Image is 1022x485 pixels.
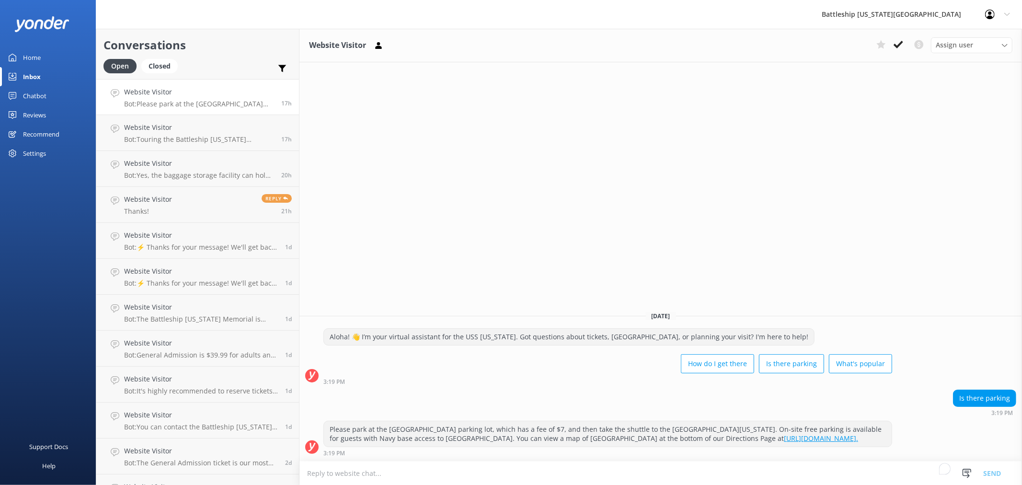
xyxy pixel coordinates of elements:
a: [URL][DOMAIN_NAME]. [784,434,858,443]
div: Sep 17 2025 03:19pm (UTC -10:00) Pacific/Honolulu [953,409,1016,416]
p: Bot: The General Admission ticket is our most popular option. It includes a 35-minute guided tour... [124,459,278,467]
strong: 3:19 PM [991,410,1013,416]
div: Is there parking [953,390,1016,406]
span: Sep 17 2025 08:15am (UTC -10:00) Pacific/Honolulu [285,243,292,251]
span: Sep 17 2025 12:38pm (UTC -10:00) Pacific/Honolulu [281,171,292,179]
span: Sep 16 2025 06:47am (UTC -10:00) Pacific/Honolulu [285,459,292,467]
a: Closed [141,60,183,71]
p: Bot: The Battleship [US_STATE] Memorial is located on an active U.S. Navy base and can be accesse... [124,315,278,323]
p: Bot: Touring the Battleship [US_STATE] Memorial typically takes 1.5 to 2 hours. You can join a fr... [124,135,274,144]
a: Website VisitorBot:It's highly recommended to reserve tickets or tours to the Battleship [US_STAT... [96,367,299,403]
h4: Website Visitor [124,374,278,384]
a: Website VisitorBot:The General Admission ticket is our most popular option. It includes a 35-minu... [96,439,299,474]
div: Recommend [23,125,59,144]
h4: Website Visitor [124,194,172,205]
h4: Website Visitor [124,266,278,277]
span: Sep 17 2025 11:00am (UTC -10:00) Pacific/Honolulu [281,207,292,215]
p: Bot: It's highly recommended to reserve tickets or tours to the Battleship [US_STATE] Memorial in... [124,387,278,395]
div: Open [103,59,137,73]
a: Website VisitorBot:Touring the Battleship [US_STATE] Memorial typically takes 1.5 to 2 hours. You... [96,115,299,151]
h4: Website Visitor [124,410,278,420]
button: What's popular [829,354,892,373]
span: Sep 16 2025 03:42pm (UTC -10:00) Pacific/Honolulu [285,351,292,359]
a: Website VisitorBot:Yes, the baggage storage facility can hold typical suitcases, with a fee of $1... [96,151,299,187]
a: Open [103,60,141,71]
div: Settings [23,144,46,163]
div: Please park at the [GEOGRAPHIC_DATA] parking lot, which has a fee of $7, and then take the shuttl... [324,421,892,447]
div: Chatbot [23,86,46,105]
strong: 3:19 PM [323,379,345,385]
h4: Website Visitor [124,158,274,169]
a: Website VisitorBot:Please park at the [GEOGRAPHIC_DATA] parking lot, which has a fee of $7, and t... [96,79,299,115]
span: Assign user [936,40,973,50]
img: yonder-white-logo.png [14,16,69,32]
h4: Website Visitor [124,230,278,241]
div: Support Docs [30,437,69,456]
h4: Website Visitor [124,87,274,97]
div: Help [42,456,56,475]
textarea: To enrich screen reader interactions, please activate Accessibility in Grammarly extension settings [299,462,1022,485]
span: Sep 16 2025 01:59pm (UTC -10:00) Pacific/Honolulu [285,423,292,431]
h2: Conversations [103,36,292,54]
strong: 3:19 PM [323,450,345,456]
p: Bot: General Admission is $39.99 for adults and $19.99 for children (4-12). You can upgrade to th... [124,351,278,359]
div: Home [23,48,41,67]
div: Closed [141,59,178,73]
div: Inbox [23,67,41,86]
span: Reply [262,194,292,203]
p: Bot: You can contact the Battleship [US_STATE] Memorial team via email at [EMAIL_ADDRESS][DOMAIN_... [124,423,278,431]
h3: Website Visitor [309,39,366,52]
div: Aloha! 👋 I’m your virtual assistant for the USS [US_STATE]. Got questions about tickets, [GEOGRAP... [324,329,814,345]
span: Sep 17 2025 02:48pm (UTC -10:00) Pacific/Honolulu [281,135,292,143]
h4: Website Visitor [124,446,278,456]
h4: Website Visitor [124,338,278,348]
p: Bot: ⚡ Thanks for your message! We'll get back to you as soon as we can. In the meantime, feel fr... [124,243,278,252]
div: Assign User [931,37,1012,53]
div: Sep 17 2025 03:19pm (UTC -10:00) Pacific/Honolulu [323,450,892,456]
span: Sep 16 2025 07:50pm (UTC -10:00) Pacific/Honolulu [285,279,292,287]
span: Sep 17 2025 03:19pm (UTC -10:00) Pacific/Honolulu [281,99,292,107]
p: Bot: Please park at the [GEOGRAPHIC_DATA] parking lot, which has a fee of $7, and then take the s... [124,100,274,108]
div: Reviews [23,105,46,125]
span: Sep 16 2025 05:20pm (UTC -10:00) Pacific/Honolulu [285,315,292,323]
h4: Website Visitor [124,302,278,312]
a: Website VisitorBot:⚡ Thanks for your message! We'll get back to you as soon as we can. In the mea... [96,259,299,295]
a: Website VisitorThanks!Reply21h [96,187,299,223]
a: Website VisitorBot:The Battleship [US_STATE] Memorial is located on an active U.S. Navy base and ... [96,295,299,331]
h4: Website Visitor [124,122,274,133]
span: Sep 16 2025 02:50pm (UTC -10:00) Pacific/Honolulu [285,387,292,395]
p: Bot: Yes, the baggage storage facility can hold typical suitcases, with a fee of $10 for oversize... [124,171,274,180]
button: Is there parking [759,354,824,373]
button: How do I get there [681,354,754,373]
p: Bot: ⚡ Thanks for your message! We'll get back to you as soon as we can. In the meantime, feel fr... [124,279,278,288]
a: Website VisitorBot:General Admission is $39.99 for adults and $19.99 for children (4-12). You can... [96,331,299,367]
p: Thanks! [124,207,172,216]
a: Website VisitorBot:⚡ Thanks for your message! We'll get back to you as soon as we can. In the mea... [96,223,299,259]
a: Website VisitorBot:You can contact the Battleship [US_STATE] Memorial team via email at [EMAIL_AD... [96,403,299,439]
span: [DATE] [646,312,676,320]
div: Sep 17 2025 03:19pm (UTC -10:00) Pacific/Honolulu [323,378,892,385]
